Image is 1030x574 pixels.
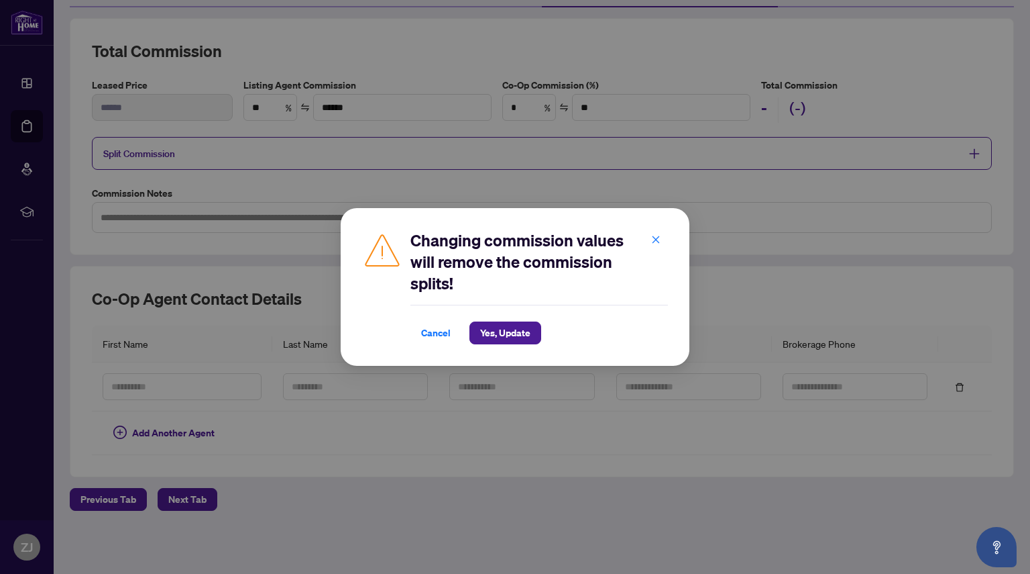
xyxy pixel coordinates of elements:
button: Open asap [976,527,1017,567]
button: Yes, Update [469,322,541,344]
span: Cancel [421,322,451,344]
span: Yes, Update [480,322,530,344]
button: Cancel [410,322,461,344]
h2: Changing commission values will remove the commission splits! [410,230,668,294]
span: close [651,235,661,244]
img: Caution Icon [362,230,402,270]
